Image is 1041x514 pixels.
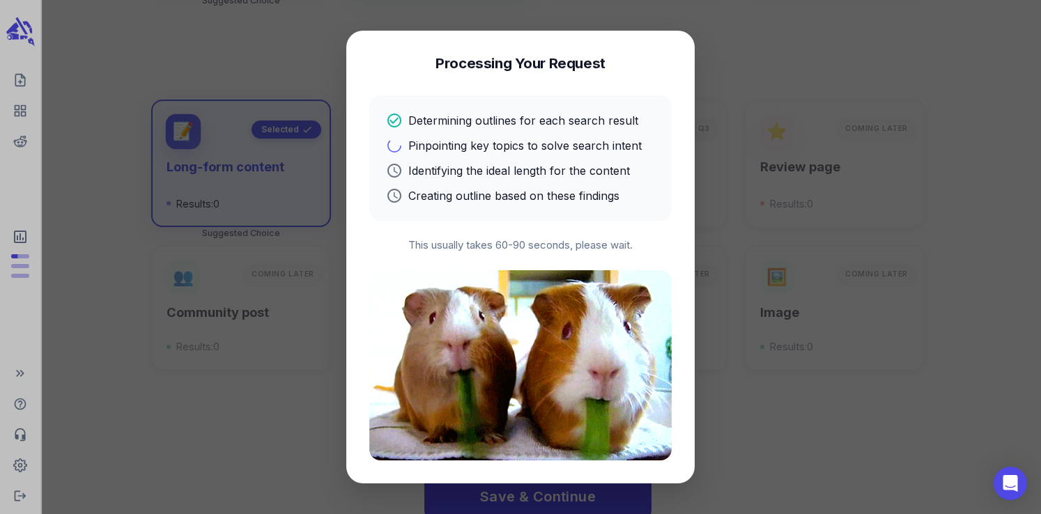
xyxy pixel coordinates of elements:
[408,137,642,154] p: Pinpointing key topics to solve search intent
[435,54,606,73] h4: Processing Your Request
[369,270,672,460] img: Processing animation
[994,467,1027,500] div: Open Intercom Messenger
[408,112,638,129] p: Determining outlines for each search result
[408,162,630,179] p: Identifying the ideal length for the content
[408,187,619,204] p: Creating outline based on these findings
[369,237,672,254] p: This usually takes 60-90 seconds, please wait.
